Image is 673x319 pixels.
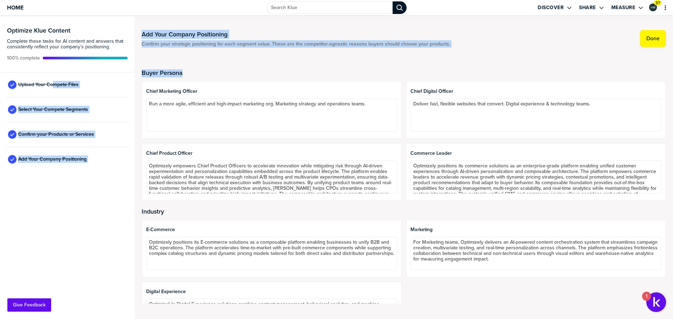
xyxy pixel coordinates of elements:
span: Select Your Compete Segments [18,107,88,112]
span: Commerce Leader [410,151,661,156]
button: Open Resource Center, 1 new notification [646,292,666,312]
span: Marketing [410,227,661,233]
h2: Buyer Persona [142,69,666,76]
span: Add Your Company Positioning [18,157,87,162]
label: Measure [611,5,635,11]
textarea: Deliver fast, flexible websites that convert​. Digital experience & technology teams​. [410,98,661,132]
textarea: For Marketing teams, Optimizely delivers an AI-powered content orchestration system that streamli... [410,237,661,270]
h2: Industry [142,208,666,215]
span: Upload Your Compete Files [18,82,79,88]
span: Digital Experience [146,289,397,294]
div: Haley Williams [649,4,657,11]
span: Chief Marketing Officer [146,89,397,94]
span: 37 [655,0,660,6]
textarea: Optimizely positions its E-commerce solutions as a composable platform enabling businesses to uni... [146,237,397,270]
div: 1 [646,296,647,305]
textarea: Optimizely positions its commerce solutions as an enterprise-grade platform enabling unified cust... [410,160,661,194]
span: E-commerce [146,227,397,233]
span: Home [7,5,23,11]
span: Chief Digital Officer [410,89,661,94]
textarea: Run a more agile, efficient and high-impact marketing org​. Marketing strategy and operations tea... [146,98,397,132]
a: Edit Profile [648,3,658,12]
button: Give Feedback [7,298,51,312]
label: Done [646,35,660,42]
h1: Add Your Company Positioning [142,30,450,39]
span: Confirm your strategic positioning for each segment value. These are the competitor-agnostic reas... [142,41,450,47]
label: Discover [538,5,564,11]
input: Search Klue [266,1,393,14]
span: Chief Product Officer [146,151,397,156]
textarea: Optimizely empowers Chief Product Officers to accelerate innovation while mitigating risk through... [146,160,397,194]
span: Confirm your Products or Services [18,132,94,137]
h3: Optimize Klue Content [7,27,128,34]
span: Active [7,55,40,61]
label: Share [579,5,596,11]
span: Complete these tasks for AI content and answers that consistently reflect your company’s position... [7,39,128,50]
img: 64e45ff9b10861f717a37c775829af77-sml.png [650,4,656,11]
div: Search Klue [393,1,407,14]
